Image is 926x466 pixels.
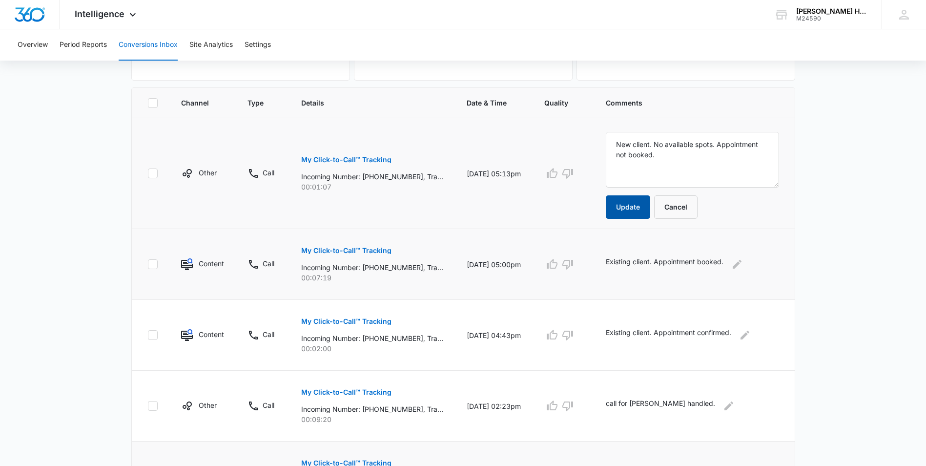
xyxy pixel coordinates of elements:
button: Conversions Inbox [119,29,178,61]
p: My Click-to-Call™ Tracking [301,318,391,325]
span: Intelligence [75,9,124,19]
p: 00:07:19 [301,273,443,283]
p: Incoming Number: [PHONE_NUMBER], Tracking Number: [PHONE_NUMBER], Ring To: [PHONE_NUMBER], Caller... [301,333,443,343]
p: Existing client. Appointment booked. [606,256,723,272]
button: Edit Comments [721,398,737,414]
button: My Click-to-Call™ Tracking [301,310,391,333]
p: My Click-to-Call™ Tracking [301,247,391,254]
p: Incoming Number: [PHONE_NUMBER], Tracking Number: [PHONE_NUMBER], Ring To: [PHONE_NUMBER], Caller... [301,404,443,414]
span: Date & Time [467,98,507,108]
button: Edit Comments [737,327,753,343]
div: account name [796,7,867,15]
p: My Click-to-Call™ Tracking [301,156,391,163]
span: Details [301,98,429,108]
p: Existing client. Appointment confirmed. [606,327,731,343]
button: My Click-to-Call™ Tracking [301,239,391,262]
td: [DATE] 05:13pm [455,118,533,229]
td: [DATE] 02:23pm [455,371,533,442]
p: 00:01:07 [301,182,443,192]
p: Other [199,400,217,410]
p: Incoming Number: [PHONE_NUMBER], Tracking Number: [PHONE_NUMBER], Ring To: [PHONE_NUMBER], Caller... [301,262,443,273]
p: Content [199,329,224,339]
td: [DATE] 05:00pm [455,229,533,300]
p: Call [263,400,274,410]
button: My Click-to-Call™ Tracking [301,148,391,171]
button: Site Analytics [189,29,233,61]
p: Call [263,168,274,178]
p: Incoming Number: [PHONE_NUMBER], Tracking Number: [PHONE_NUMBER], Ring To: [PHONE_NUMBER], Caller... [301,171,443,182]
span: Type [247,98,264,108]
button: Overview [18,29,48,61]
button: Period Reports [60,29,107,61]
p: call for [PERSON_NAME] handled. [606,398,715,414]
span: Channel [181,98,210,108]
p: 00:09:20 [301,414,443,424]
span: Quality [544,98,568,108]
td: [DATE] 04:43pm [455,300,533,371]
span: Comments [606,98,765,108]
p: Other [199,168,217,178]
button: Update [606,195,650,219]
p: Content [199,258,224,269]
button: Edit Comments [729,256,745,272]
button: My Click-to-Call™ Tracking [301,381,391,404]
div: account id [796,15,867,22]
p: Call [263,329,274,339]
button: Cancel [654,195,698,219]
p: My Click-to-Call™ Tracking [301,389,391,396]
p: 00:02:00 [301,343,443,354]
textarea: New client. No available spots. Appointment not booked. [606,132,779,188]
p: Call [263,258,274,269]
button: Settings [245,29,271,61]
